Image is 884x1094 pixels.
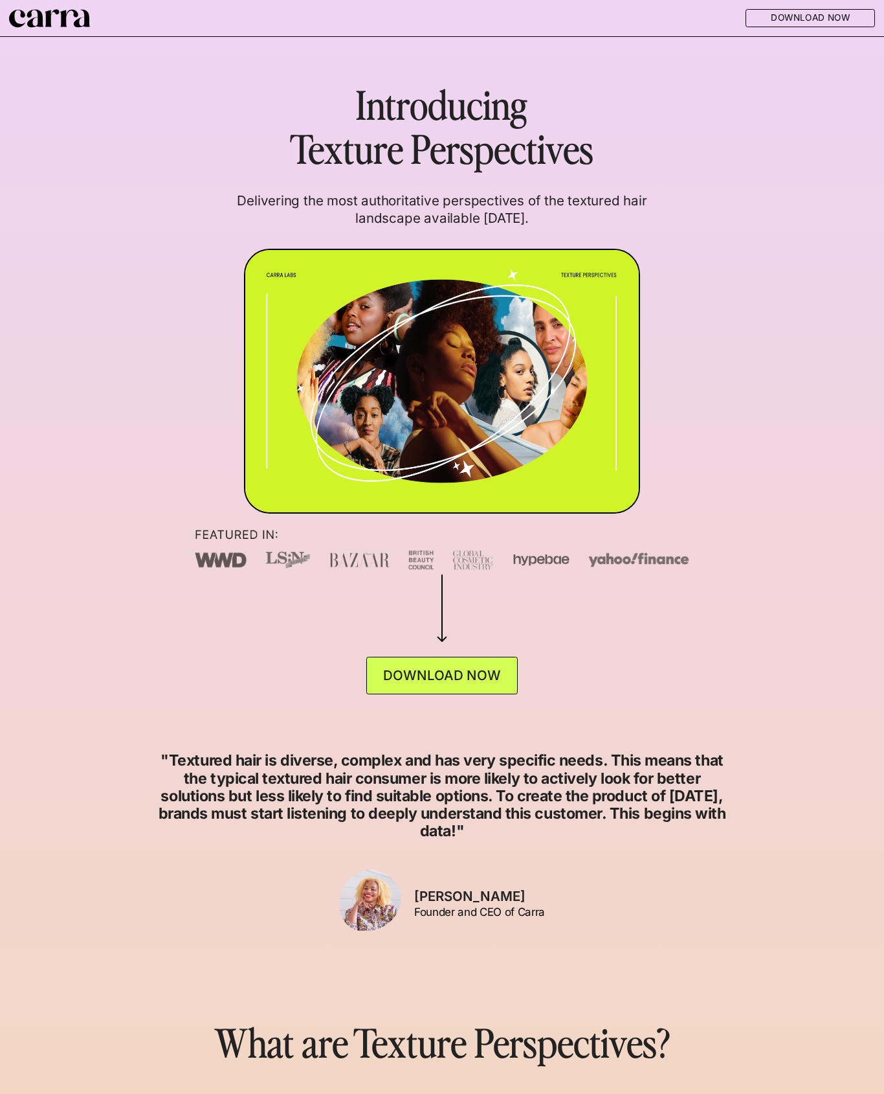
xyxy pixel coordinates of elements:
[195,523,690,570] img: press logos
[414,906,545,918] p: Founder and CEO of Carra
[746,9,875,27] a: DOWNLOAD NOW
[244,249,640,514] img: Carra Texture Perspectives
[155,752,729,841] p: "Textured hair is diverse, complex and has very specific needs. This means that the typical textu...
[366,657,518,694] a: DOWNLOAD NOW
[414,890,545,903] h4: [PERSON_NAME]
[225,82,658,170] h1: Introducing Texture Perspectives
[225,192,658,227] p: Delivering the most authoritative perspectives of the textured hair landscape available [DATE].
